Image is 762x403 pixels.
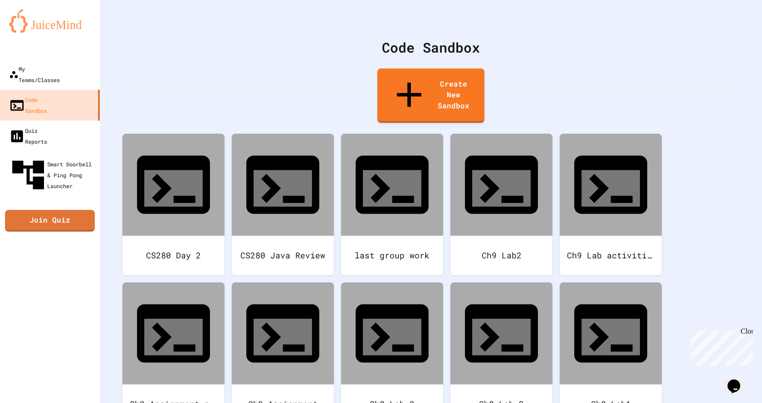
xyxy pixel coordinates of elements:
[560,236,662,275] div: Ch9 Lab activities
[377,68,484,123] a: Create New Sandbox
[341,236,443,275] div: last group work
[560,134,662,275] a: Ch9 Lab activities
[450,134,552,275] a: Ch9 Lab2
[5,210,95,232] a: Join Quiz
[9,156,96,194] div: Smart Doorbell & Ping Pong Launcher
[9,125,47,147] div: Quiz Reports
[724,367,753,394] iframe: chat widget
[9,9,91,33] img: logo-orange.svg
[9,63,60,85] div: My Teams/Classes
[687,327,753,366] iframe: chat widget
[9,94,47,116] div: Code Sandbox
[232,236,334,275] div: CS280 Java Review
[122,37,739,58] div: Code Sandbox
[341,134,443,275] a: last group work
[450,236,552,275] div: Ch9 Lab2
[122,236,225,275] div: CS280 Day 2
[122,134,225,275] a: CS280 Day 2
[232,134,334,275] a: CS280 Java Review
[4,4,63,58] div: Chat with us now!Close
